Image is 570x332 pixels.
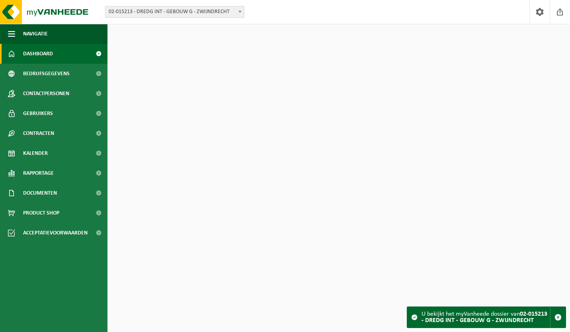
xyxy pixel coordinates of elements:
[23,84,69,104] span: Contactpersonen
[23,143,48,163] span: Kalender
[23,223,88,243] span: Acceptatievoorwaarden
[23,24,48,44] span: Navigatie
[422,311,547,324] strong: 02-015213 - DREDG INT - GEBOUW G - ZWIJNDRECHT
[23,44,53,64] span: Dashboard
[105,6,244,18] span: 02-015213 - DREDG INT - GEBOUW G - ZWIJNDRECHT
[23,64,70,84] span: Bedrijfsgegevens
[105,6,244,18] span: 02-015213 - DREDG INT - GEBOUW G - ZWIJNDRECHT
[23,203,59,223] span: Product Shop
[23,183,57,203] span: Documenten
[23,104,53,123] span: Gebruikers
[23,123,54,143] span: Contracten
[23,163,54,183] span: Rapportage
[422,307,550,328] div: U bekijkt het myVanheede dossier van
